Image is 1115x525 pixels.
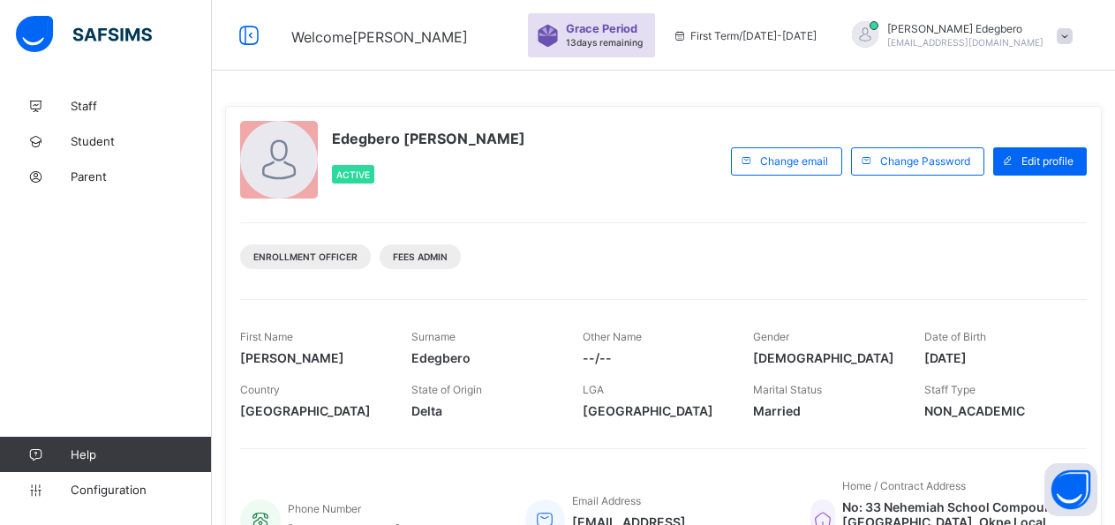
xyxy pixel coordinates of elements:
[71,447,211,461] span: Help
[240,383,280,396] span: Country
[71,483,211,497] span: Configuration
[566,37,643,48] span: 13 days remaining
[240,350,385,365] span: [PERSON_NAME]
[411,403,556,418] span: Delta
[537,25,559,47] img: sticker-purple.71386a28dfed39d6af7621340158ba97.svg
[71,99,212,113] span: Staff
[240,403,385,418] span: [GEOGRAPHIC_DATA]
[291,28,468,46] span: Welcome [PERSON_NAME]
[753,403,898,418] span: Married
[583,350,727,365] span: --/--
[924,403,1069,418] span: NON_ACADEMIC
[1044,463,1097,516] button: Open asap
[753,383,822,396] span: Marital Status
[753,350,898,365] span: [DEMOGRAPHIC_DATA]
[887,37,1043,48] span: [EMAIL_ADDRESS][DOMAIN_NAME]
[583,403,727,418] span: [GEOGRAPHIC_DATA]
[924,383,976,396] span: Staff Type
[924,330,986,343] span: Date of Birth
[411,330,456,343] span: Surname
[566,22,637,35] span: Grace Period
[583,383,604,396] span: LGA
[834,21,1081,50] div: FrankEdegbero
[71,169,212,184] span: Parent
[572,494,641,507] span: Email Address
[240,330,293,343] span: First Name
[411,383,482,396] span: State of Origin
[760,154,828,168] span: Change email
[16,16,152,53] img: safsims
[411,350,556,365] span: Edegbero
[842,479,966,492] span: Home / Contract Address
[393,251,448,262] span: Fees Admin
[880,154,970,168] span: Change Password
[673,29,817,42] span: session/term information
[253,251,358,262] span: Enrollment Officer
[583,330,642,343] span: Other Name
[1021,154,1074,168] span: Edit profile
[924,350,1069,365] span: [DATE]
[336,169,370,180] span: Active
[332,130,525,147] span: Edegbero [PERSON_NAME]
[887,22,1043,35] span: [PERSON_NAME] Edegbero
[753,330,789,343] span: Gender
[71,134,212,148] span: Student
[288,502,361,515] span: Phone Number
